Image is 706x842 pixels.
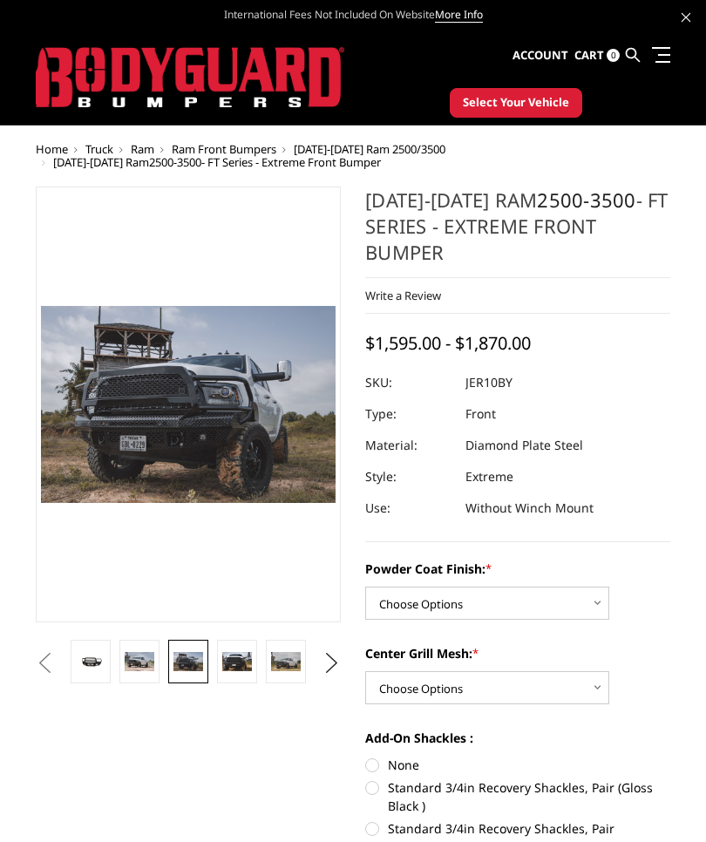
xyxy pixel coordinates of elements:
a: Home [36,141,68,157]
img: 2010-2018 Ram 2500-3500 - FT Series - Extreme Front Bumper [222,652,252,672]
dd: Front [465,398,496,430]
dt: Material: [365,430,452,461]
button: Select Your Vehicle [450,88,582,118]
label: Center Grill Mesh: [365,644,670,662]
button: Previous [31,650,58,676]
a: Ram [131,141,154,157]
dt: Style: [365,461,452,492]
a: 2500-3500 [537,187,635,213]
h1: [DATE]-[DATE] Ram - FT Series - Extreme Front Bumper [365,187,670,278]
label: Powder Coat Finish: [365,560,670,578]
img: 2010-2018 Ram 2500-3500 - FT Series - Extreme Front Bumper [173,652,203,672]
span: Select Your Vehicle [463,94,569,112]
dt: Use: [365,492,452,524]
dd: JER10BY [465,367,513,398]
a: Truck [85,141,113,157]
a: Cart 0 [574,32,620,79]
a: 2500-3500 [149,154,201,170]
a: [DATE]-[DATE] Ram 2500/3500 [294,141,445,157]
button: Next [319,650,345,676]
span: $1,595.00 - $1,870.00 [365,331,531,355]
img: 2010-2018 Ram 2500-3500 - FT Series - Extreme Front Bumper [125,652,154,672]
span: Account [513,47,568,63]
span: 0 [607,49,620,62]
a: Write a Review [365,288,441,303]
a: 2010-2018 Ram 2500-3500 - FT Series - Extreme Front Bumper [36,187,341,622]
label: Add-On Shackles : [365,729,670,747]
span: [DATE]-[DATE] Ram - FT Series - Extreme Front Bumper [53,154,381,170]
img: BODYGUARD BUMPERS [36,47,344,108]
dt: Type: [365,398,452,430]
label: Standard 3/4in Recovery Shackles, Pair (Gloss Black ) [365,778,670,815]
dd: Diamond Plate Steel [465,430,583,461]
dd: Extreme [465,461,513,492]
a: Account [513,32,568,79]
dd: Without Winch Mount [465,492,594,524]
a: Ram Front Bumpers [172,141,276,157]
span: Cart [574,47,604,63]
dt: SKU: [365,367,452,398]
img: 2010-2018 Ram 2500-3500 - FT Series - Extreme Front Bumper [271,652,301,672]
a: More Info [435,7,483,23]
label: None [365,756,670,774]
